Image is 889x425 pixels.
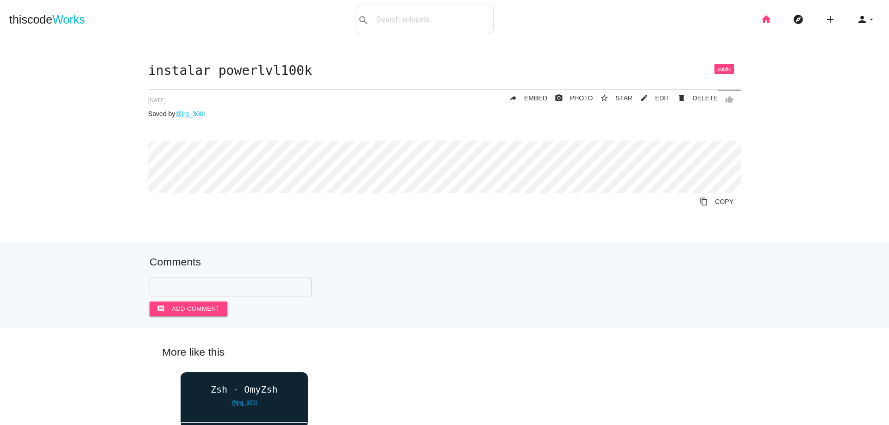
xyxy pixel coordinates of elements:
i: content_copy [700,193,708,210]
i: photo_camera [555,90,563,106]
i: add [825,5,836,34]
a: mode_editEDIT [632,90,670,106]
i: explore [793,5,804,34]
a: thiscodeWorks [9,5,85,34]
span: EDIT [655,94,670,102]
span: DELETE [693,94,718,102]
a: photo_cameraPHOTO [547,90,593,106]
a: @jrg_300i [175,110,205,117]
h1: instalar powerlvl100k [148,64,741,78]
p: Saved by [148,110,741,117]
span: [DATE] [148,97,166,104]
i: star_border [600,90,608,106]
a: @jrg_300i [232,400,257,406]
span: Works [52,13,85,26]
i: home [761,5,772,34]
button: search [355,5,372,34]
span: EMBED [524,94,547,102]
input: Search snippets [372,10,493,29]
i: reply [509,90,517,106]
a: replyEMBED [501,90,547,106]
i: arrow_drop_down [868,5,875,34]
h5: More like this [148,346,741,358]
button: commentAdd comment [150,302,227,316]
a: Delete Post [670,90,718,106]
i: comment [157,302,165,316]
i: delete [677,90,686,106]
i: person [857,5,868,34]
h5: Comments [150,256,739,268]
i: mode_edit [640,90,648,106]
a: Copy to Clipboard [692,193,741,210]
button: star_borderSTAR [593,90,632,106]
i: search [358,6,369,35]
span: PHOTO [570,94,593,102]
span: STAR [615,94,632,102]
a: Zsh - OmyZsh [181,384,308,394]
